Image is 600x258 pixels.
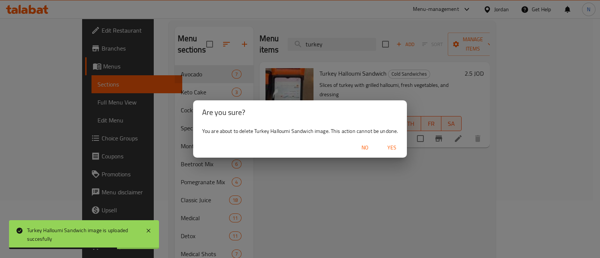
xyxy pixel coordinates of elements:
[193,124,407,138] div: You are about to delete Turkey Halloumi Sandwich image. This action cannot be undone.
[27,226,138,243] div: Turkey Halloumi Sandwich image is uploaded succesfully
[383,143,401,152] span: Yes
[353,141,377,155] button: No
[356,143,374,152] span: No
[202,106,398,118] h2: Are you sure?
[380,141,404,155] button: Yes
